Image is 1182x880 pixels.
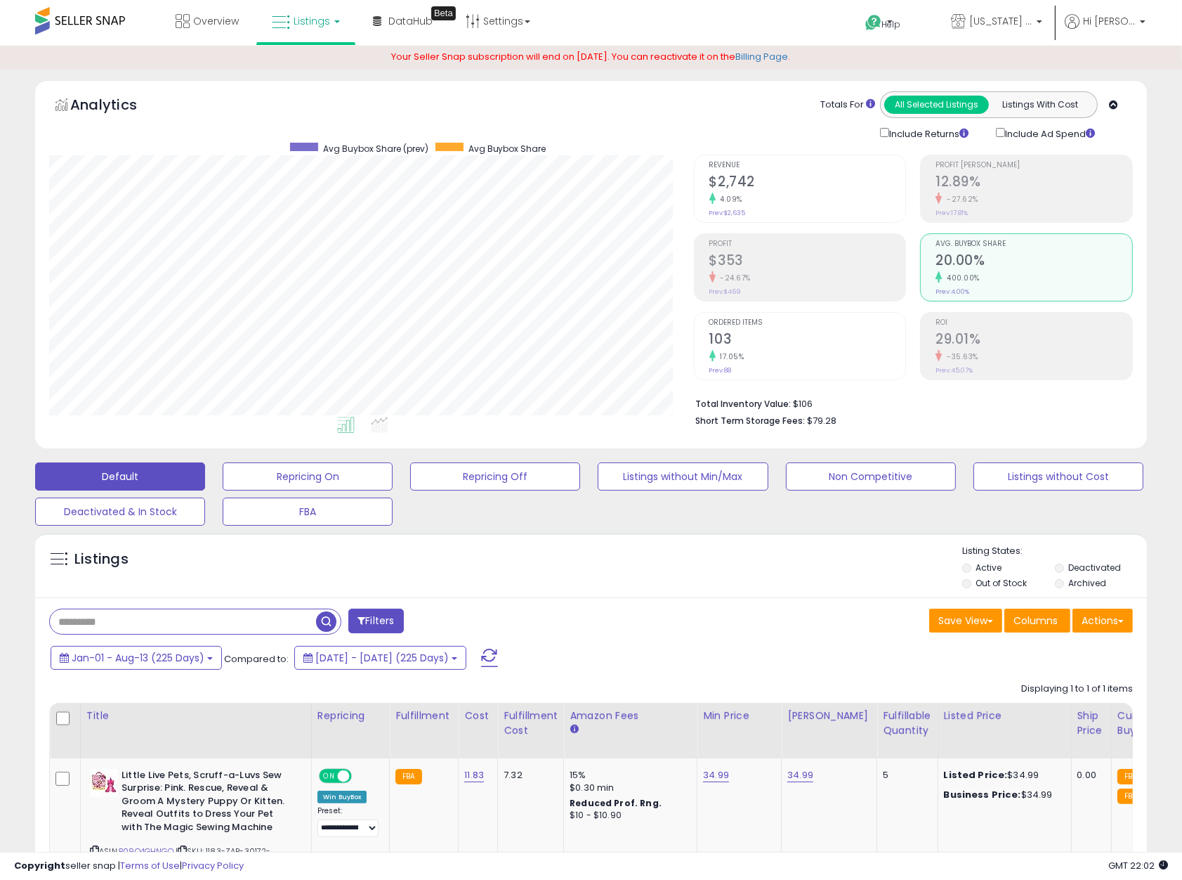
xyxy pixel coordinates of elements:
span: [US_STATE] Toy Factory [969,14,1032,28]
strong: Copyright [14,859,65,872]
div: Title [86,708,306,723]
button: Filters [348,609,403,633]
i: Get Help [865,14,882,32]
small: Prev: $469 [709,287,742,296]
h2: 29.01% [935,331,1132,350]
small: FBA [395,769,421,784]
small: FBA [1117,769,1143,784]
span: Revenue [709,162,906,169]
h5: Analytics [70,95,164,118]
div: $34.99 [944,769,1060,782]
button: Deactivated & In Stock [35,498,205,526]
span: Your Seller Snap subscription will end on [DATE]. You can reactivate it on the . [392,50,791,63]
button: Non Competitive [786,462,956,491]
span: Profit [709,240,906,248]
div: seller snap | | [14,860,244,873]
span: $79.28 [808,414,837,427]
span: ON [320,770,338,782]
div: Preset: [317,806,379,838]
div: [PERSON_NAME] [787,708,871,723]
small: Prev: 4.00% [935,287,969,296]
span: Profit [PERSON_NAME] [935,162,1132,169]
b: Business Price: [944,788,1021,801]
a: 34.99 [703,768,729,782]
span: Ordered Items [709,319,906,327]
button: Listings without Cost [973,462,1143,491]
button: Listings With Cost [988,96,1093,114]
b: Reduced Prof. Rng. [570,797,662,809]
span: Compared to: [224,652,289,666]
b: Listed Price: [944,768,1008,782]
span: Hi [PERSON_NAME] [1083,14,1136,28]
span: Avg Buybox Share (prev) [323,143,428,155]
span: Jan-01 - Aug-13 (225 Days) [72,651,204,665]
a: 11.83 [464,768,484,782]
img: 51GctCXZX3L._SL40_.jpg [90,769,118,797]
span: Overview [193,14,239,28]
span: DataHub [388,14,433,28]
b: Total Inventory Value: [696,398,792,410]
div: Fulfillable Quantity [883,708,931,738]
li: $106 [696,394,1122,411]
span: Help [882,18,901,30]
span: [DATE] - [DATE] (225 Days) [315,651,449,665]
a: Help [854,4,928,46]
div: 7.32 [504,769,553,782]
div: 15% [570,769,686,782]
small: Prev: $2,635 [709,209,746,217]
button: Save View [929,609,1002,633]
div: Displaying 1 to 1 of 1 items [1021,682,1133,696]
span: OFF [350,770,372,782]
h2: 103 [709,331,906,350]
div: Ship Price [1077,708,1105,738]
small: 4.09% [716,194,743,205]
button: FBA [223,498,393,526]
button: Repricing Off [410,462,580,491]
div: Totals For [820,98,875,112]
a: Hi [PERSON_NAME] [1065,14,1145,46]
a: B09Q4GHNGQ [119,846,173,858]
small: Prev: 17.81% [935,209,968,217]
h2: 20.00% [935,252,1132,271]
a: Terms of Use [120,859,180,872]
small: -27.62% [942,194,978,205]
small: -35.63% [942,351,978,362]
button: Jan-01 - Aug-13 (225 Days) [51,646,222,670]
h2: $2,742 [709,174,906,193]
small: Prev: 88 [709,366,732,375]
small: 400.00% [942,273,980,283]
div: Fulfillment Cost [504,708,558,738]
div: Repricing [317,708,383,723]
small: FBA [1117,789,1143,804]
button: Repricing On [223,462,393,491]
span: Listings [294,14,330,28]
button: Listings without Min/Max [598,462,768,491]
div: 0.00 [1077,769,1101,782]
label: Out of Stock [976,577,1027,589]
button: All Selected Listings [884,96,989,114]
h2: $353 [709,252,906,271]
div: Include Returns [869,125,985,141]
button: Default [35,462,205,491]
div: Win BuyBox [317,791,367,803]
a: 34.99 [787,768,813,782]
span: Avg. Buybox Share [935,240,1132,248]
label: Archived [1068,577,1106,589]
div: Tooltip anchor [431,6,456,20]
p: Listing States: [962,545,1147,558]
h5: Listings [74,550,129,569]
div: $0.30 min [570,782,686,794]
span: Avg Buybox Share [468,143,546,155]
small: -24.67% [716,273,751,283]
button: [DATE] - [DATE] (225 Days) [294,646,466,670]
a: Billing Page [736,50,789,63]
span: Columns [1013,614,1058,628]
b: Little Live Pets, Scruff-a-Luvs Sew Surprise: Pink. Rescue, Reveal & Groom A Mystery Puppy Or Kit... [122,769,292,838]
span: 2025-08-14 22:02 GMT [1108,859,1168,872]
div: $10 - $10.90 [570,810,686,822]
div: Include Ad Spend [985,125,1117,141]
label: Active [976,562,1002,574]
div: Listed Price [944,708,1065,723]
span: ROI [935,319,1132,327]
div: Amazon Fees [570,708,691,723]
